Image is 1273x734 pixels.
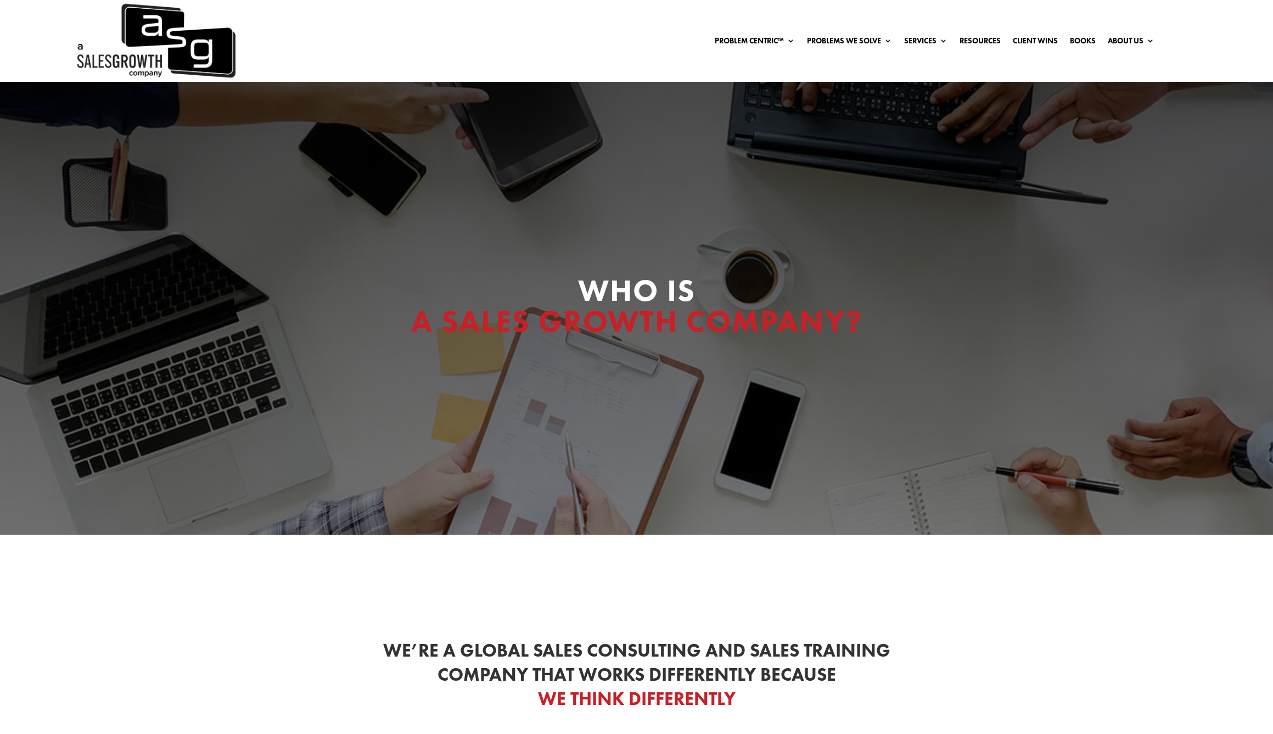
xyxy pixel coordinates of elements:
a: Problems We Solve [807,37,892,49]
a: Books [1070,37,1096,49]
h1: Who Is [340,275,933,342]
a: About Us [1108,37,1154,49]
span: We Think Differently [538,687,736,710]
a: Client Wins [1013,37,1058,49]
span: A Sales Growth Company? [411,301,862,341]
a: Services [904,37,947,49]
a: Resources [960,37,1001,49]
h2: We’re a Global Sales Consulting and Sales Training Company That Works Differently Because [340,638,933,716]
a: Problem Centric™ [715,37,795,49]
